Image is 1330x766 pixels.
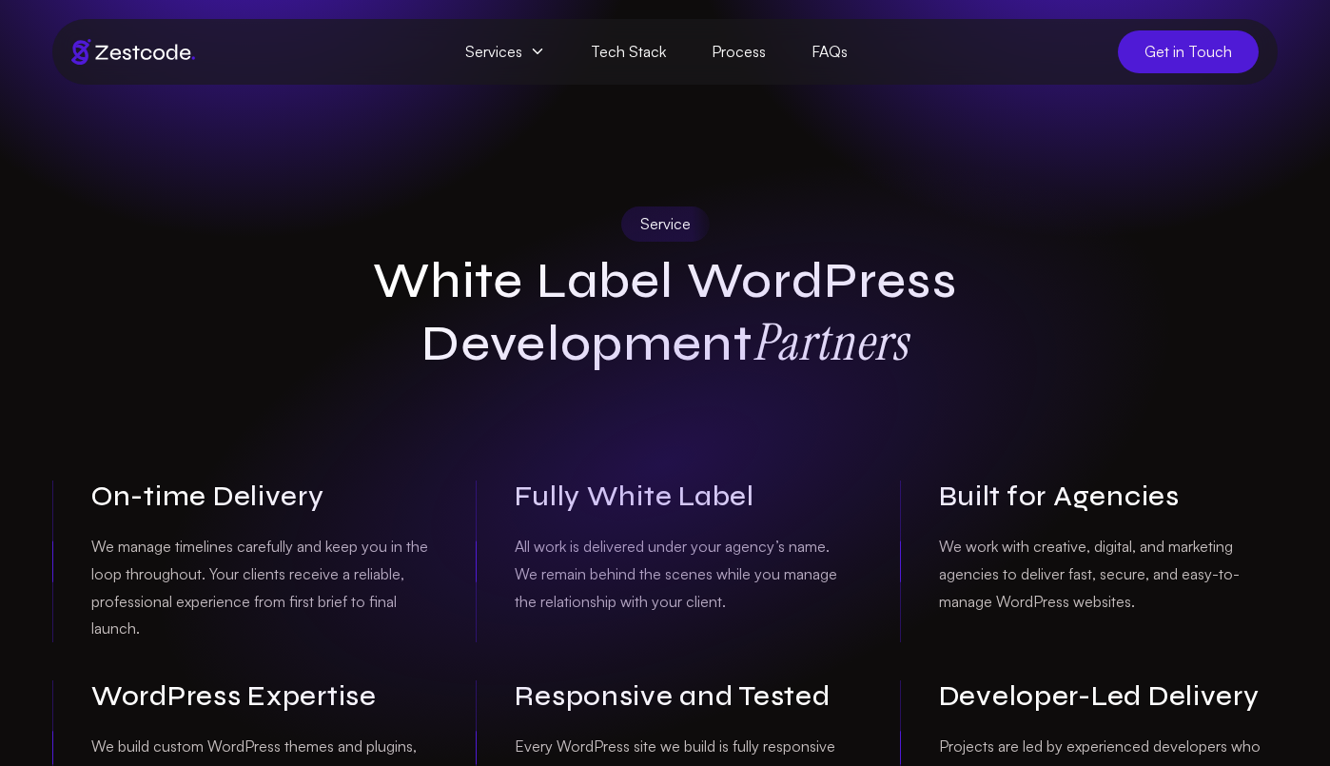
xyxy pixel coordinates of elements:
[515,680,853,714] h3: Responsive and Tested
[91,481,430,514] h3: On-time Delivery
[1118,30,1259,73] a: Get in Touch
[442,30,568,73] span: Services
[515,481,853,514] h3: Fully White Label
[71,39,195,65] img: Brand logo of zestcode digital
[300,251,1030,375] h1: White Label WordPress Development
[91,533,430,642] p: We manage timelines carefully and keep you in the loop throughout. Your clients receive a reliabl...
[753,308,909,374] strong: Partners
[621,206,710,242] div: Service
[789,30,870,73] a: FAQs
[939,533,1278,615] p: We work with creative, digital, and marketing agencies to deliver fast, secure, and easy-to-manag...
[91,680,430,714] h3: WordPress Expertise
[939,481,1278,514] h3: Built for Agencies
[568,30,689,73] a: Tech Stack
[689,30,789,73] a: Process
[939,680,1278,714] h3: Developer-Led Delivery
[515,533,853,615] p: All work is delivered under your agency’s name. We remain behind the scenes while you manage the ...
